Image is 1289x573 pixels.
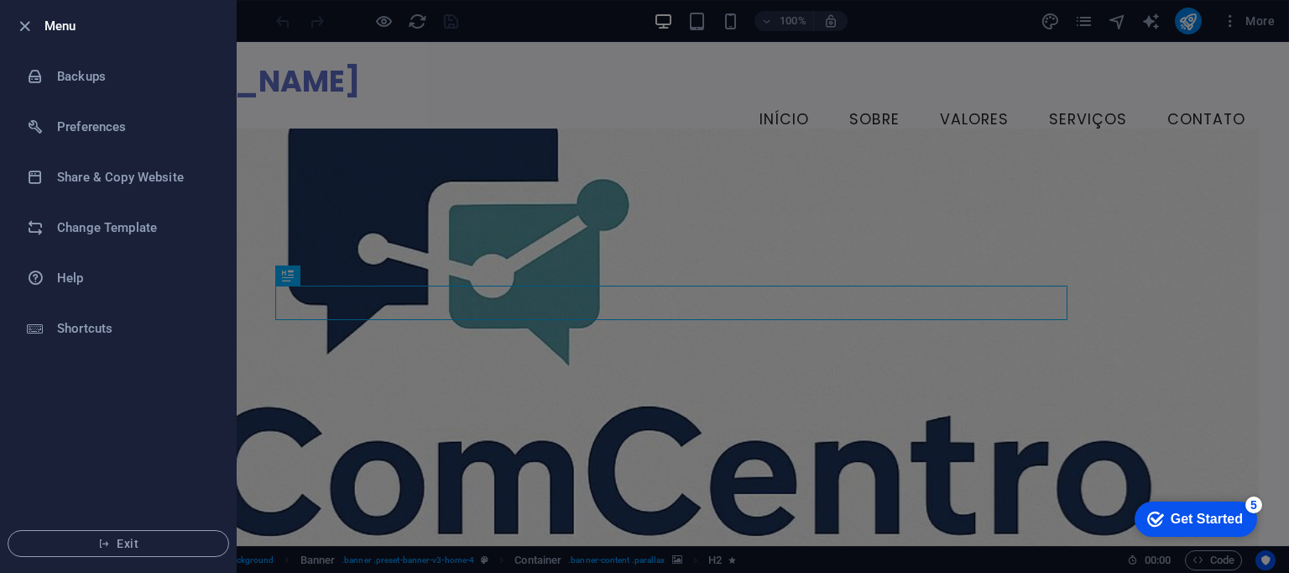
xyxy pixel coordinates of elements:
[1,253,236,303] a: Help
[57,318,212,339] h6: Shortcuts
[57,167,212,187] h6: Share & Copy Website
[57,268,212,288] h6: Help
[124,3,141,20] div: 5
[57,66,212,87] h6: Backups
[57,117,212,137] h6: Preferences
[39,481,60,486] button: 2
[39,502,60,506] button: 3
[8,530,229,557] button: Exit
[57,218,212,238] h6: Change Template
[44,16,222,36] h6: Menu
[13,8,136,44] div: Get Started 5 items remaining, 0% complete
[39,461,60,465] button: 1
[22,537,215,550] span: Exit
[50,18,122,34] div: Get Started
